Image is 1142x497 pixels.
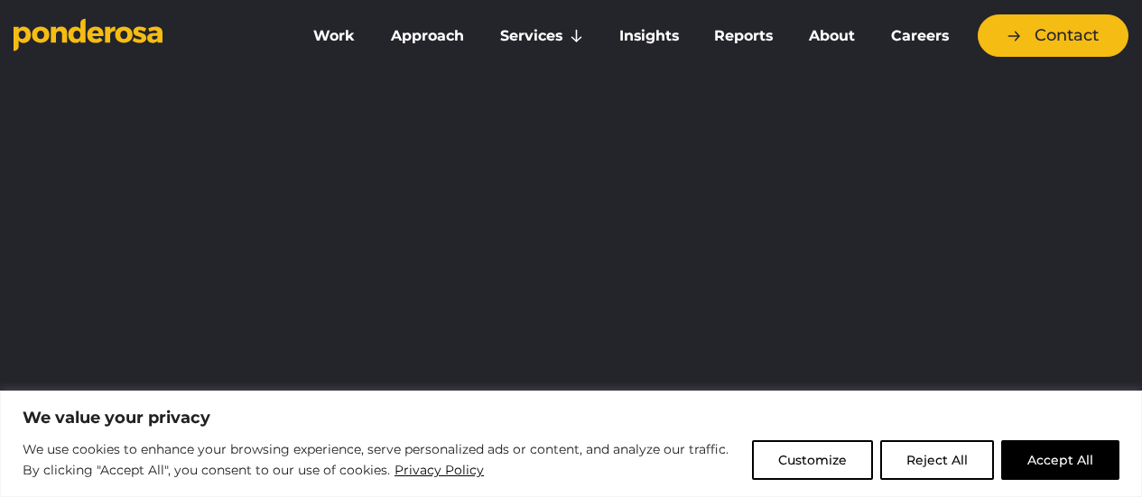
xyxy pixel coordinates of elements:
a: Go to homepage [14,18,272,54]
a: Privacy Policy [394,459,485,481]
a: About [794,17,869,55]
a: Approach [376,17,478,55]
p: We use cookies to enhance your browsing experience, serve personalized ads or content, and analyz... [23,439,738,482]
button: Customize [752,440,873,480]
a: Reports [701,17,788,55]
button: Reject All [880,440,994,480]
a: Insights [605,17,693,55]
a: Services [486,17,598,55]
p: We value your privacy [23,407,1119,428]
a: Work [299,17,369,55]
button: Accept All [1001,440,1119,480]
a: Careers [877,17,963,55]
a: Contact [978,14,1128,57]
